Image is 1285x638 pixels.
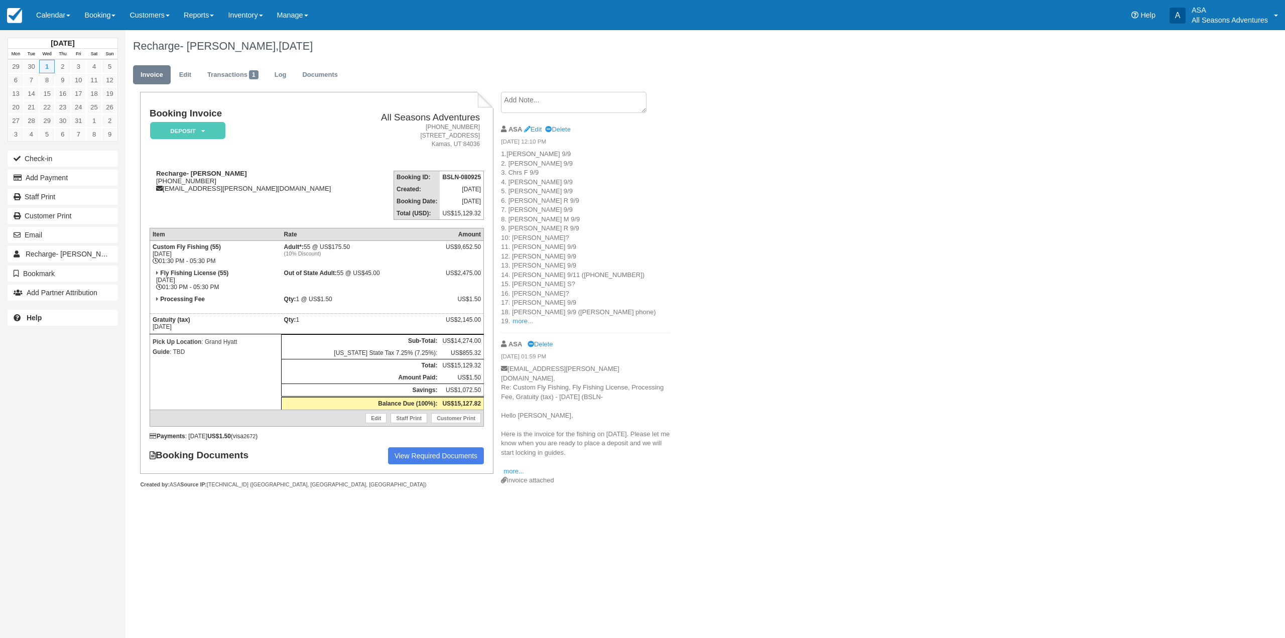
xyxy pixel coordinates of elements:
td: [DATE] [440,195,483,207]
th: Rate [282,228,440,241]
a: Log [267,65,294,85]
a: Staff Print [391,413,427,423]
th: Created: [394,183,440,195]
a: View Required Documents [388,447,484,464]
div: US$2,475.00 [442,270,481,285]
a: 9 [55,73,70,87]
span: 1 [249,70,259,79]
a: 14 [24,87,39,100]
a: 19 [102,87,117,100]
td: [DATE] [150,314,281,334]
td: US$1,072.50 [440,384,483,397]
span: [DATE] [279,40,313,52]
a: 8 [86,127,102,141]
td: [DATE] 01:30 PM - 05:30 PM [150,267,281,293]
p: : TBD [153,347,279,357]
a: 8 [39,73,55,87]
a: 1 [39,60,55,73]
a: Staff Print [8,189,118,205]
th: Total: [282,359,440,372]
div: : [DATE] (visa ) [150,433,484,440]
a: more... [512,317,533,325]
div: A [1170,8,1186,24]
i: Help [1131,12,1138,19]
td: US$855.32 [440,347,483,359]
div: US$2,145.00 [442,316,481,331]
th: Total (USD): [394,207,440,220]
strong: ASA [508,340,522,348]
div: Invoice attached [501,476,670,485]
strong: Created by: [140,481,170,487]
a: Deposit [150,121,222,140]
a: 5 [39,127,55,141]
strong: ASA [508,125,522,133]
td: 1 [282,314,440,334]
strong: Processing Fee [160,296,205,303]
th: Thu [55,49,70,60]
a: 29 [39,114,55,127]
a: 25 [86,100,102,114]
a: 26 [102,100,117,114]
h2: All Seasons Adventures [364,112,480,123]
a: 29 [8,60,24,73]
a: Edit [172,65,199,85]
span: Help [1140,11,1155,19]
a: Edit [524,125,542,133]
strong: Recharge- [PERSON_NAME] [156,170,247,177]
em: [DATE] 01:59 PM [501,352,670,363]
td: [DATE] 01:30 PM - 05:30 PM [150,241,281,268]
button: Add Payment [8,170,118,186]
button: Add Partner Attribution [8,285,118,301]
a: 7 [24,73,39,87]
a: 31 [71,114,86,127]
th: Balance Due (100%): [282,397,440,410]
em: [DATE] 12:10 PM [501,138,670,149]
td: US$1.50 [440,371,483,384]
strong: BSLN-080925 [442,174,481,181]
a: 13 [8,87,24,100]
strong: Out of State Adult [284,270,337,277]
a: Invoice [133,65,171,85]
strong: Gratuity (tax) [153,316,190,323]
td: US$14,274.00 [440,335,483,347]
strong: [DATE] [51,39,74,47]
a: 30 [24,60,39,73]
b: Help [27,314,42,322]
p: [EMAIL_ADDRESS][PERSON_NAME][DOMAIN_NAME], Re: Custom Fly Fishing, Fly Fishing License, Processin... [501,364,670,476]
a: Customer Print [8,208,118,224]
td: 1 @ US$1.50 [282,293,440,314]
button: Email [8,227,118,243]
a: 20 [8,100,24,114]
a: 24 [71,100,86,114]
a: 30 [55,114,70,127]
th: Mon [8,49,24,60]
strong: Qty [284,316,296,323]
th: Fri [71,49,86,60]
th: Amount [440,228,483,241]
a: 2 [102,114,117,127]
a: 21 [24,100,39,114]
small: 2672 [243,433,255,439]
p: 1.[PERSON_NAME] 9/9 2. [PERSON_NAME] 9/9 3. Chrs F 9/9 4. [PERSON_NAME] 9/9 5. [PERSON_NAME] 9/9 ... [501,150,670,326]
a: 22 [39,100,55,114]
a: 27 [8,114,24,127]
strong: Adult* [284,243,304,250]
a: Delete [528,340,553,348]
a: 6 [8,73,24,87]
button: Bookmark [8,266,118,282]
th: Sun [102,49,117,60]
th: Booking ID: [394,171,440,184]
p: All Seasons Adventures [1192,15,1268,25]
a: Documents [295,65,345,85]
a: Edit [365,413,387,423]
a: 4 [24,127,39,141]
th: Sub-Total: [282,335,440,347]
th: Tue [24,49,39,60]
a: 1 [86,114,102,127]
a: Delete [545,125,570,133]
a: 15 [39,87,55,100]
h1: Recharge- [PERSON_NAME], [133,40,1082,52]
th: Amount Paid: [282,371,440,384]
a: Transactions1 [200,65,266,85]
a: Customer Print [431,413,481,423]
